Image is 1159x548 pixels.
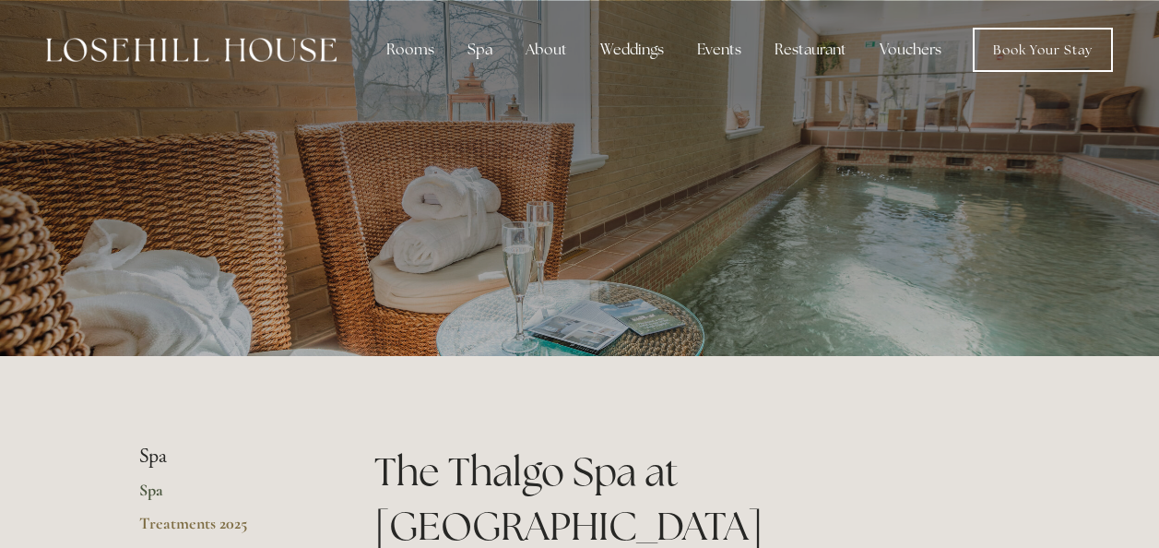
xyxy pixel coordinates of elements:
div: Restaurant [760,31,861,68]
div: Weddings [585,31,679,68]
div: Events [682,31,756,68]
img: Losehill House [46,38,337,62]
a: Spa [139,480,315,513]
div: About [511,31,582,68]
a: Treatments 2025 [139,513,315,546]
li: Spa [139,445,315,469]
div: Rooms [372,31,449,68]
a: Book Your Stay [973,28,1113,72]
div: Spa [453,31,507,68]
a: Vouchers [865,31,956,68]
